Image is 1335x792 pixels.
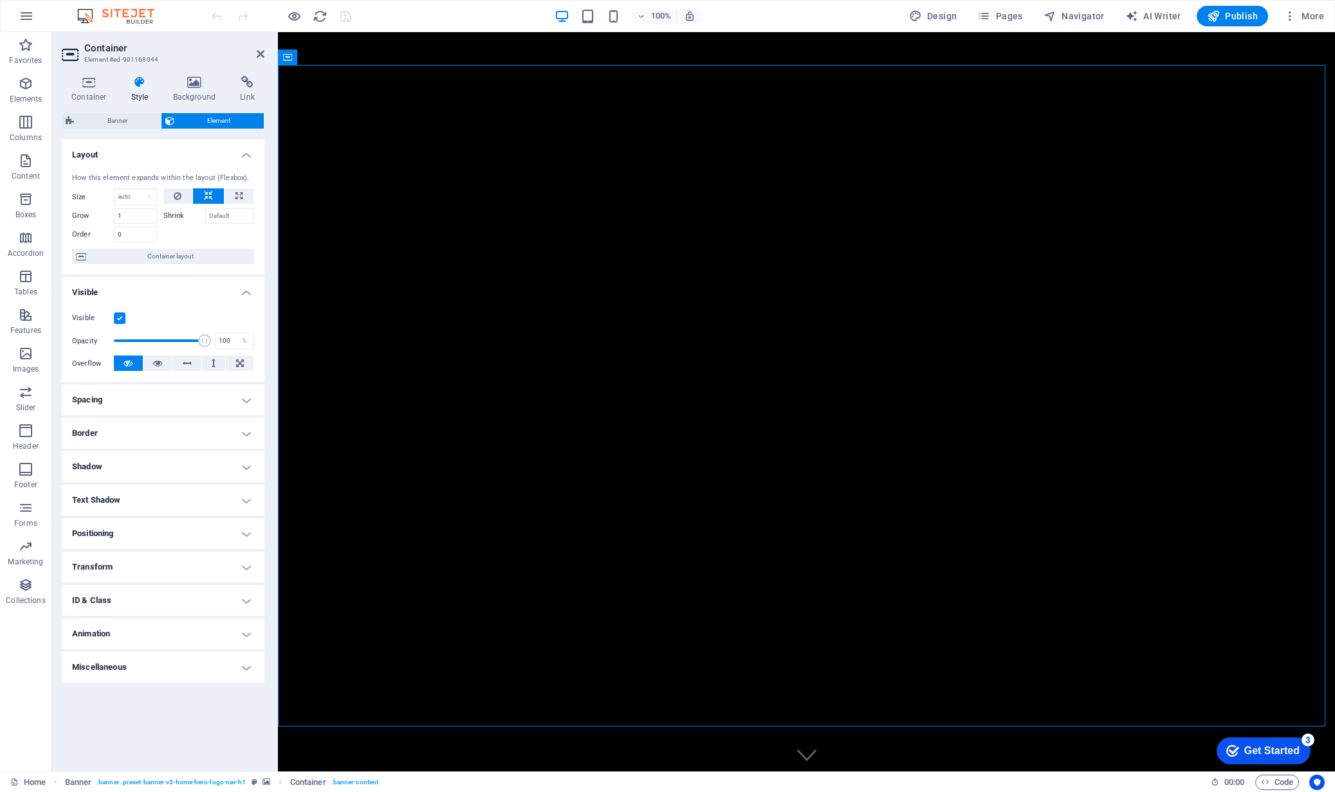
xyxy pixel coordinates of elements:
[62,518,264,549] h4: Positioning
[1038,6,1110,26] button: Navigator
[72,310,114,326] label: Visible
[72,356,114,372] label: Overflow
[74,8,170,24] img: Editor Logo
[904,6,962,26] div: Design (Ctrl+Alt+Y)
[72,208,114,224] label: Grow
[14,287,37,297] p: Tables
[114,208,157,224] input: Default
[72,249,254,264] button: Container layout
[1044,10,1105,22] span: Navigator
[62,618,264,649] h4: Animation
[72,194,114,201] label: Size
[14,518,37,528] p: Forms
[62,76,122,103] h4: Container
[62,384,264,415] h4: Spacing
[72,337,114,345] label: Opacity
[163,76,231,103] h4: Background
[312,8,327,24] button: reload
[97,775,246,790] span: . banner .preset-banner-v3-home-hero-logo-nav-h1
[62,277,264,300] h4: Visible
[205,208,255,224] input: Default
[10,775,46,790] a: Click to cancel selection. Double-click to open Pages
[230,76,264,103] h4: Link
[1120,6,1186,26] button: AI Writer
[62,113,161,129] button: Banner
[95,3,108,15] div: 3
[10,6,104,33] div: Get Started 3 items remaining, 40% complete
[13,364,39,374] p: Images
[15,210,37,220] p: Boxes
[62,139,264,163] h4: Layout
[1278,6,1329,26] button: More
[62,485,264,516] h4: Text Shadow
[78,113,157,129] span: Banner
[1224,775,1244,790] span: 00 00
[1197,6,1268,26] button: Publish
[163,208,205,224] label: Shrink
[252,779,257,786] i: This element is a customizable preset
[909,10,957,22] span: Design
[904,6,962,26] button: Design
[14,480,37,490] p: Footer
[290,775,326,790] span: Click to select. Double-click to edit
[8,557,43,567] p: Marketing
[84,54,239,66] h3: Element #ed-901168044
[1125,10,1181,22] span: AI Writer
[72,173,254,184] div: How this element expands within the layout (Flexbox).
[631,8,677,24] button: 100%
[38,14,93,26] div: Get Started
[972,6,1027,26] button: Pages
[10,132,42,143] p: Columns
[62,418,264,449] h4: Border
[13,441,39,451] p: Header
[62,652,264,683] h4: Miscellaneous
[1255,775,1299,790] button: Code
[16,402,36,413] p: Slider
[72,227,114,242] label: Order
[65,775,379,790] nav: breadcrumb
[84,42,264,54] h2: Container
[178,113,261,129] span: Element
[161,113,264,129] button: Element
[331,775,378,790] span: . banner-content
[114,227,157,242] input: Default
[65,775,92,790] span: Click to select. Double-click to edit
[1211,775,1245,790] h6: Session time
[90,249,250,264] span: Container layout
[313,9,327,24] i: Reload page
[6,595,45,606] p: Collections
[235,333,253,348] div: %
[62,552,264,582] h4: Transform
[10,325,41,336] p: Features
[650,8,671,24] h6: 100%
[1284,10,1324,22] span: More
[10,94,42,104] p: Elements
[1261,775,1293,790] span: Code
[286,8,302,24] button: Click here to leave preview mode and continue editing
[62,585,264,616] h4: ID & Class
[9,55,42,66] p: Favorites
[262,779,270,786] i: This element contains a background
[8,248,44,258] p: Accordion
[12,171,40,181] p: Content
[1233,777,1235,787] span: :
[1207,10,1258,22] span: Publish
[122,76,163,103] h4: Style
[977,10,1022,22] span: Pages
[1309,775,1325,790] button: Usercentrics
[62,451,264,482] h4: Shadow
[684,10,695,22] i: On resize automatically adjust zoom level to fit chosen device.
